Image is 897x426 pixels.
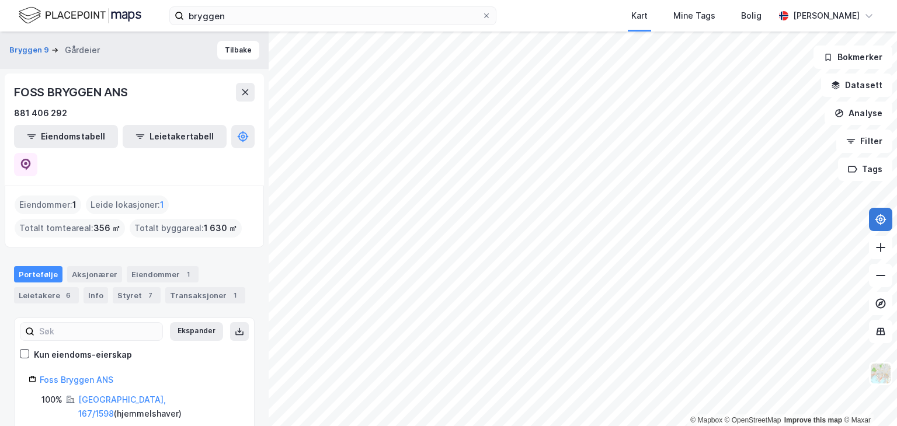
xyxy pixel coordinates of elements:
[78,394,166,418] a: [GEOGRAPHIC_DATA], 167/1598
[130,219,242,238] div: Totalt byggareal :
[34,348,132,362] div: Kun eiendoms-eierskap
[784,416,842,424] a: Improve this map
[204,221,237,235] span: 1 630 ㎡
[184,7,482,25] input: Søk på adresse, matrikkel, gårdeiere, leietakere eller personer
[217,41,259,60] button: Tilbake
[741,9,762,23] div: Bolig
[113,287,161,303] div: Styret
[72,198,77,212] span: 1
[67,266,122,282] div: Aksjonærer
[15,195,81,214] div: Eiendommer :
[40,375,113,385] a: Foss Bryggen ANS
[170,322,223,341] button: Ekspander
[34,323,162,340] input: Søk
[14,125,118,148] button: Eiendomstabell
[229,289,241,301] div: 1
[86,195,169,214] div: Leide lokasjoner :
[84,287,108,303] div: Info
[14,83,130,102] div: FOSS BRYGGEN ANS
[78,393,240,421] div: ( hjemmelshaver )
[836,130,892,153] button: Filter
[127,266,199,282] div: Eiendommer
[41,393,62,407] div: 100%
[14,287,79,303] div: Leietakere
[160,198,164,212] span: 1
[123,125,227,148] button: Leietakertabell
[14,106,67,120] div: 881 406 292
[93,221,120,235] span: 356 ㎡
[631,9,648,23] div: Kart
[19,5,141,26] img: logo.f888ab2527a4732fd821a326f86c7f29.svg
[14,266,62,282] div: Portefølje
[870,362,892,385] img: Z
[673,9,715,23] div: Mine Tags
[62,289,74,301] div: 6
[182,268,194,280] div: 1
[15,219,125,238] div: Totalt tomteareal :
[690,416,722,424] a: Mapbox
[793,9,860,23] div: [PERSON_NAME]
[825,102,892,125] button: Analyse
[839,370,897,426] div: Kontrollprogram for chat
[165,287,245,303] div: Transaksjoner
[838,158,892,181] button: Tags
[839,370,897,426] iframe: Chat Widget
[65,43,100,57] div: Gårdeier
[9,44,51,56] button: Bryggen 9
[144,289,156,301] div: 7
[813,46,892,69] button: Bokmerker
[821,74,892,97] button: Datasett
[725,416,781,424] a: OpenStreetMap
